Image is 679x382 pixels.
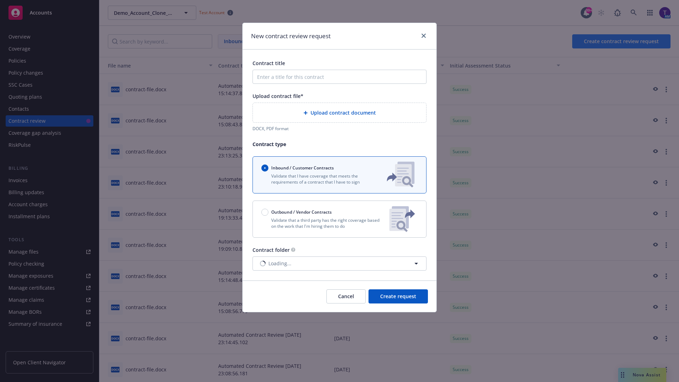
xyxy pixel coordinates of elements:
[253,156,426,193] button: Inbound / Customer ContractsValidate that I have coverage that meets the requirements of a contra...
[253,93,303,99] span: Upload contract file*
[261,217,384,229] p: Validate that a third party has the right coverage based on the work that I'm hiring them to do
[380,293,416,300] span: Create request
[261,164,268,172] input: Inbound / Customer Contracts
[271,165,334,171] span: Inbound / Customer Contracts
[251,31,331,41] h1: New contract review request
[253,70,426,84] input: Enter a title for this contract
[253,126,426,132] div: DOCX, PDF format
[268,260,291,267] span: Loading...
[253,60,285,66] span: Contract title
[326,289,366,303] button: Cancel
[253,201,426,238] button: Outbound / Vendor ContractsValidate that a third party has the right coverage based on the work t...
[253,256,426,271] button: Loading...
[253,103,426,123] div: Upload contract document
[261,173,375,185] p: Validate that I have coverage that meets the requirements of a contract that I have to sign
[253,247,290,253] span: Contract folder
[271,209,332,215] span: Outbound / Vendor Contracts
[368,289,428,303] button: Create request
[253,140,426,148] p: Contract type
[261,209,268,216] input: Outbound / Vendor Contracts
[419,31,428,40] a: close
[311,109,376,116] span: Upload contract document
[338,293,354,300] span: Cancel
